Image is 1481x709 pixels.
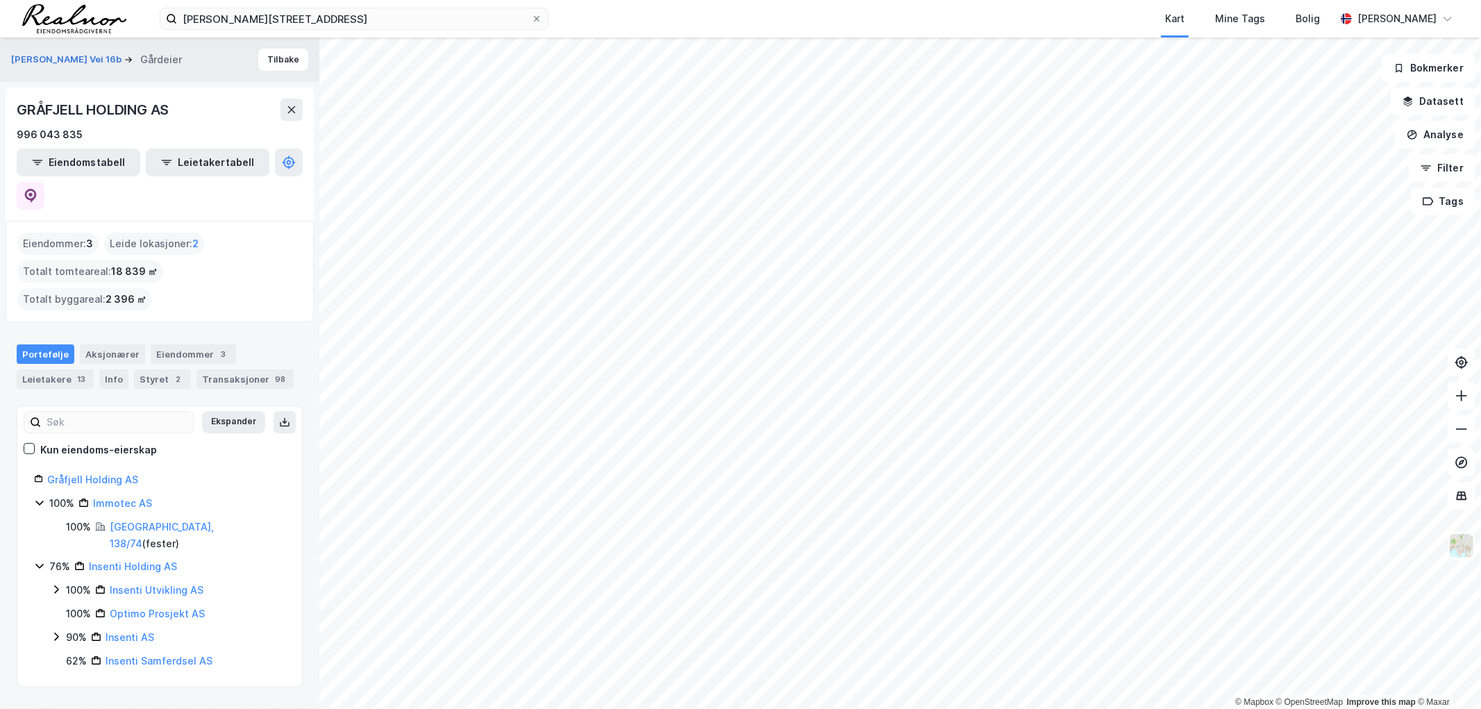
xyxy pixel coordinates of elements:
[272,372,288,386] div: 98
[1235,697,1273,707] a: Mapbox
[17,99,171,121] div: GRÅFJELL HOLDING AS
[1409,154,1475,182] button: Filter
[1395,121,1475,149] button: Analyse
[74,372,88,386] div: 13
[89,560,177,572] a: Insenti Holding AS
[196,369,294,389] div: Transaksjoner
[66,653,87,669] div: 62%
[146,149,269,176] button: Leietakertabell
[41,412,193,433] input: Søk
[17,233,99,255] div: Eiendommer :
[17,126,83,143] div: 996 043 835
[17,149,140,176] button: Eiendomstabell
[99,369,128,389] div: Info
[86,235,93,252] span: 3
[1296,10,1320,27] div: Bolig
[1357,10,1437,27] div: [PERSON_NAME]
[1412,642,1481,709] iframe: Chat Widget
[11,53,124,67] button: [PERSON_NAME] Vei 16b
[177,8,531,29] input: Søk på adresse, matrikkel, gårdeiere, leietakere eller personer
[1448,533,1475,559] img: Z
[111,263,158,280] span: 18 839 ㎡
[202,411,265,433] button: Ekspander
[106,631,154,643] a: Insenti AS
[17,369,94,389] div: Leietakere
[106,291,147,308] span: 2 396 ㎡
[106,655,212,667] a: Insenti Samferdsel AS
[134,369,191,389] div: Styret
[104,233,204,255] div: Leide lokasjoner :
[110,521,214,549] a: [GEOGRAPHIC_DATA], 138/74
[258,49,308,71] button: Tilbake
[171,372,185,386] div: 2
[17,288,152,310] div: Totalt byggareal :
[93,497,152,509] a: Immotec AS
[151,344,236,364] div: Eiendommer
[17,260,163,283] div: Totalt tomteareal :
[47,474,138,485] a: Gråfjell Holding AS
[66,606,91,622] div: 100%
[140,51,182,68] div: Gårdeier
[1347,697,1416,707] a: Improve this map
[40,442,157,458] div: Kun eiendoms-eierskap
[192,235,199,252] span: 2
[1215,10,1265,27] div: Mine Tags
[1382,54,1475,82] button: Bokmerker
[110,608,205,619] a: Optimo Prosjekt AS
[217,347,231,361] div: 3
[1411,187,1475,215] button: Tags
[80,344,145,364] div: Aksjonærer
[22,4,126,33] img: realnor-logo.934646d98de889bb5806.png
[49,558,70,575] div: 76%
[17,344,74,364] div: Portefølje
[110,584,203,596] a: Insenti Utvikling AS
[66,629,87,646] div: 90%
[1165,10,1185,27] div: Kart
[66,519,91,535] div: 100%
[49,495,74,512] div: 100%
[1391,87,1475,115] button: Datasett
[110,519,285,552] div: ( fester )
[1412,642,1481,709] div: Kontrollprogram for chat
[66,582,91,599] div: 100%
[1276,697,1344,707] a: OpenStreetMap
